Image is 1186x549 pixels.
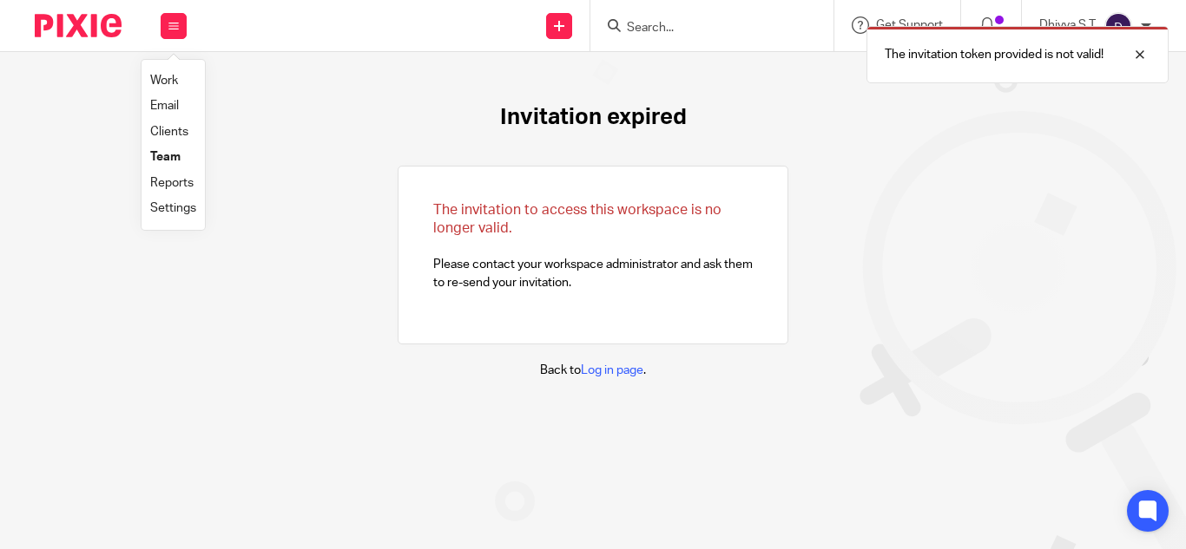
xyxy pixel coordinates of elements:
[433,203,721,235] span: The invitation to access this workspace is no longer valid.
[150,177,194,189] a: Reports
[150,100,179,112] a: Email
[500,104,687,131] h1: Invitation expired
[150,75,178,87] a: Work
[150,202,196,214] a: Settings
[150,126,188,138] a: Clients
[35,14,122,37] img: Pixie
[433,201,753,291] p: Please contact your workspace administrator and ask them to re-send your invitation.
[150,151,181,163] a: Team
[540,362,646,379] p: Back to .
[885,46,1104,63] p: The invitation token provided is not valid!
[581,364,643,376] a: Log in page
[1104,12,1132,40] img: svg%3E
